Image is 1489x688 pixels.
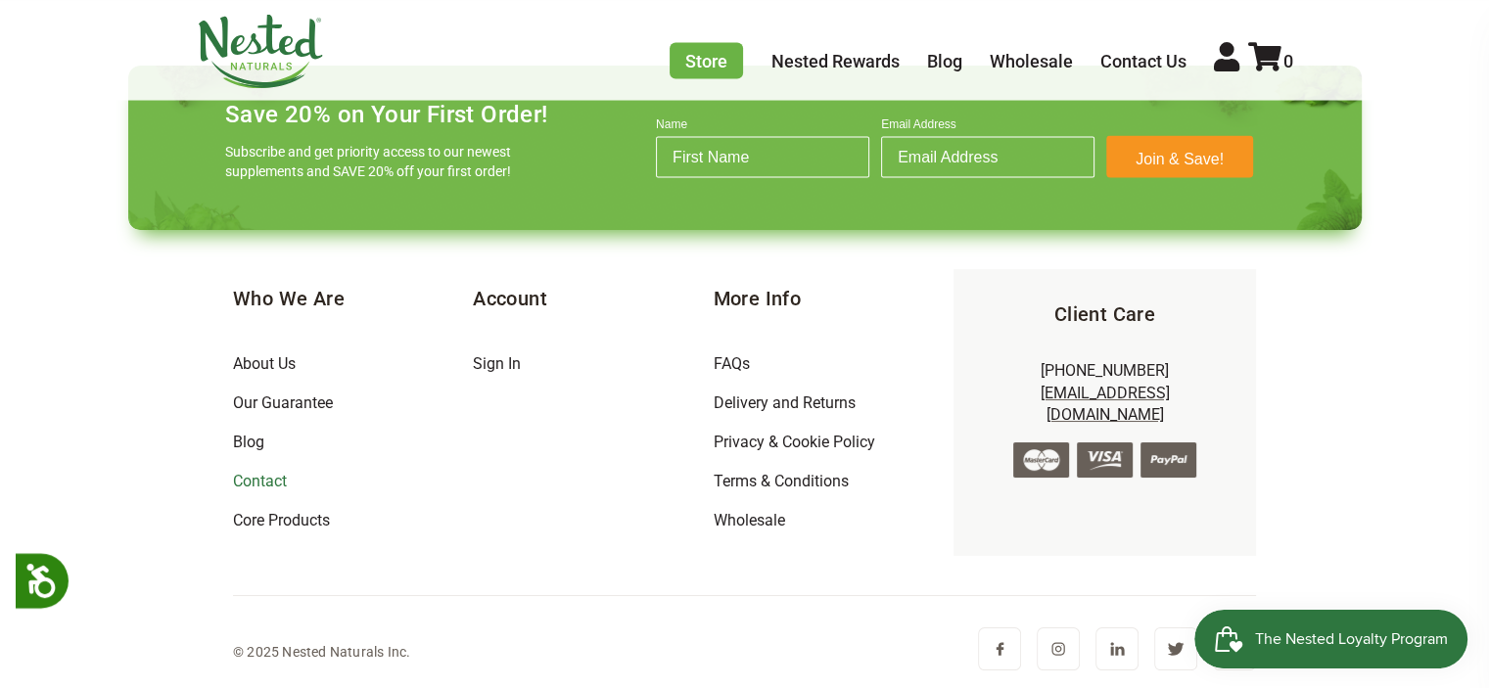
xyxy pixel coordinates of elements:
a: Nested Rewards [771,51,900,71]
h5: More Info [713,285,953,312]
img: credit-cards.png [1013,442,1196,478]
a: 0 [1248,51,1293,71]
div: © 2025 Nested Naturals Inc. [233,640,410,664]
img: Nested Naturals [197,15,324,89]
label: Email Address [881,117,1094,137]
button: Join & Save! [1106,136,1253,178]
a: Wholesale [990,51,1073,71]
h4: Save 20% on Your First Order! [225,101,548,128]
a: Wholesale [713,511,784,529]
a: [PHONE_NUMBER] [1041,361,1169,380]
input: Email Address [881,137,1094,178]
a: Store [670,43,743,79]
p: Subscribe and get priority access to our newest supplements and SAVE 20% off your first order! [225,142,519,181]
span: 0 [1283,51,1293,71]
iframe: Button to open loyalty program pop-up [1194,610,1469,668]
a: Blog [233,433,264,451]
a: Contact [233,472,287,490]
h5: Account [473,285,713,312]
h5: Who We Are [233,285,473,312]
a: Delivery and Returns [713,393,855,412]
input: First Name [656,137,869,178]
a: Our Guarantee [233,393,333,412]
label: Name [656,117,869,137]
h5: Client Care [985,300,1225,328]
a: [EMAIL_ADDRESS][DOMAIN_NAME] [1040,384,1169,424]
a: Privacy & Cookie Policy [713,433,874,451]
a: About Us [233,354,296,373]
a: Sign In [473,354,521,373]
a: Terms & Conditions [713,472,848,490]
a: Core Products [233,511,330,529]
a: Blog [927,51,962,71]
a: Contact Us [1100,51,1187,71]
a: FAQs [713,354,749,373]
